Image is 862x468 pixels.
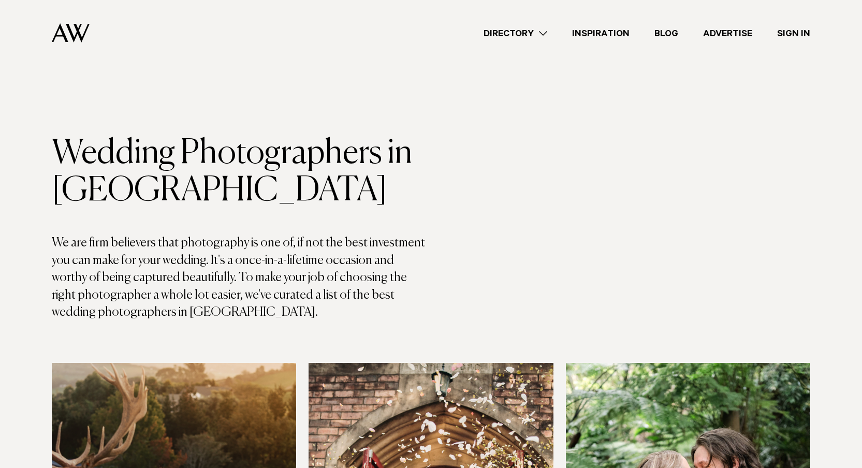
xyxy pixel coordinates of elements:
a: Blog [642,26,691,40]
a: Sign In [765,26,823,40]
a: Inspiration [560,26,642,40]
h1: Wedding Photographers in [GEOGRAPHIC_DATA] [52,135,431,210]
img: Auckland Weddings Logo [52,23,90,42]
p: We are firm believers that photography is one of, if not the best investment you can make for you... [52,235,431,321]
a: Advertise [691,26,765,40]
a: Directory [471,26,560,40]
